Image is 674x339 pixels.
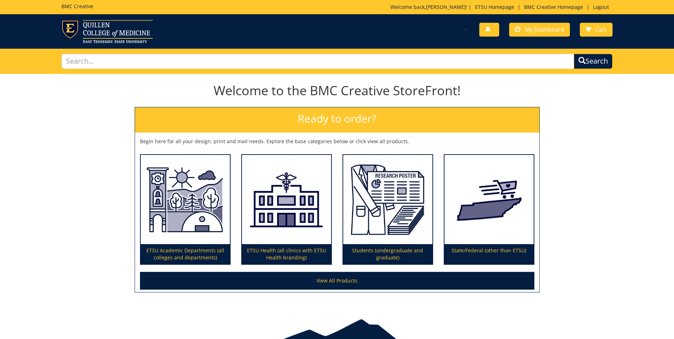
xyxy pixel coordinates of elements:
img: ETSU logo [61,20,153,43]
img: ETSU Health (all clinics with ETSU Health branding) [242,155,331,244]
p: Students (undergraduate and graduate) [343,244,432,264]
a: BMC Creative Homepage [521,4,587,10]
span: Cart [595,26,607,33]
img: State/Federal (other than ETSU) [444,155,534,244]
a: Students (undergraduate and graduate) [343,155,432,264]
a: ETSU Academic Departments (all colleges and departments) [141,155,230,264]
p: ETSU Health (all clinics with ETSU Health branding) [242,244,331,264]
p: Welcome back, ! | | | [390,4,613,11]
a: ETSU Homepage [471,4,518,10]
a: [PERSON_NAME] [426,4,466,10]
a: State/Federal (other than ETSU) [444,155,534,264]
a: View All Products [140,272,534,290]
input: Search... [61,54,574,69]
h5: BMC Creative [61,4,93,9]
h2: Ready to order? [135,107,539,133]
img: ETSU Academic Departments (all colleges and departments) [141,155,230,244]
p: State/Federal (other than ETSU) [444,244,534,264]
a: My Dashboard [509,23,570,37]
a: ETSU Health (all clinics with ETSU Health branding) [242,155,331,264]
p: ETSU Academic Departments (all colleges and departments) [141,244,230,264]
img: Students (undergraduate and graduate) [343,155,432,244]
button: Search [574,54,613,69]
a: Logout [589,4,613,10]
a: Cart [580,23,613,37]
span: My Dashboard [525,26,564,33]
p: Begin here for all your design, print and mail needs. Explore the base categories below or click ... [140,138,534,145]
h1: Welcome to the BMC Creative StoreFront! [135,84,540,98]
